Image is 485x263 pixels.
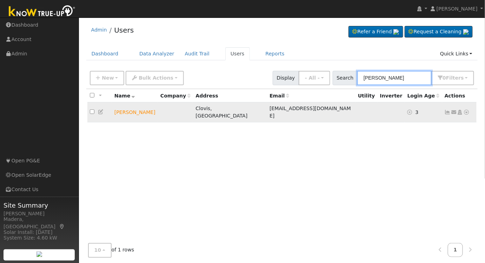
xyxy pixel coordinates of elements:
a: Users [114,26,134,34]
span: Email [270,93,289,99]
div: [PERSON_NAME] [4,210,75,217]
div: System Size: 4.60 kW [4,234,75,242]
div: Solar Install: [DATE] [4,229,75,236]
img: retrieve [36,251,42,257]
span: Filter [446,75,464,81]
a: Data Analyzer [134,47,180,60]
button: 0Filters [431,71,474,85]
a: Reports [260,47,290,60]
button: New [90,71,125,85]
a: No login access [407,109,416,115]
a: Dashboard [86,47,124,60]
span: s [461,75,464,81]
img: retrieve [463,29,469,35]
span: Search [333,71,358,85]
span: 10 [94,248,101,253]
div: Utility [358,92,375,100]
td: Clovis, [GEOGRAPHIC_DATA] [193,102,267,122]
span: Days since last login [407,93,440,99]
a: Not connected [445,109,451,115]
span: [EMAIL_ADDRESS][DOMAIN_NAME] [270,106,351,119]
span: Bulk Actions [139,75,173,81]
span: New [102,75,114,81]
a: Users [225,47,250,60]
a: Refer a Friend [348,26,403,38]
span: Display [273,71,299,85]
div: Address [196,92,265,100]
a: Admin [91,27,107,33]
span: Name [114,93,135,99]
a: 1 [448,243,463,257]
span: Site Summary [4,201,75,210]
a: ronmagmel@gmail.com [451,109,457,116]
span: of 1 rows [88,243,134,258]
img: retrieve [393,29,399,35]
a: Audit Trail [180,47,215,60]
a: Other actions [464,109,470,116]
div: Actions [445,92,474,100]
a: Edit User [98,109,104,115]
span: [PERSON_NAME] [437,6,478,12]
a: Request a Cleaning [405,26,473,38]
div: Madera, [GEOGRAPHIC_DATA] [4,216,75,230]
span: Company name [160,93,191,99]
span: 09/15/2025 8:02:23 AM [416,109,419,115]
input: Search [357,71,432,85]
div: Inverter [380,92,403,100]
td: Lead [112,102,158,122]
button: - All - [299,71,330,85]
a: Quick Links [435,47,478,60]
button: 10 [88,243,112,258]
a: Login As [457,109,463,115]
a: Map [59,224,65,229]
button: Bulk Actions [126,71,184,85]
img: Know True-Up [5,4,79,20]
